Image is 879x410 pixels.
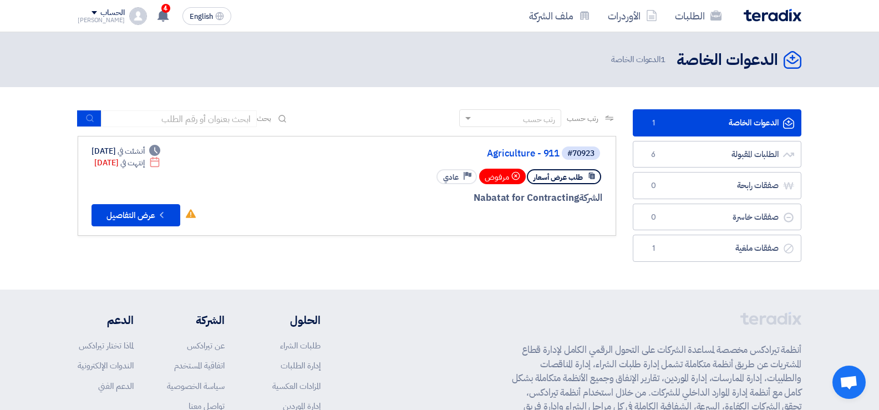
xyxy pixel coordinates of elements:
[258,312,321,328] li: الحلول
[98,380,134,392] a: الدعم الفني
[280,340,321,352] a: طلبات الشراء
[647,180,660,191] span: 0
[118,145,144,157] span: أنشئت في
[744,9,801,22] img: Teradix logo
[660,53,665,65] span: 1
[78,312,134,328] li: الدعم
[534,172,583,183] span: طلب عرض أسعار
[647,243,660,254] span: 1
[611,53,668,66] span: الدعوات الخاصة
[633,172,801,199] a: صفقات رابحة0
[633,109,801,136] a: الدعوات الخاصة1
[92,145,160,157] div: [DATE]
[79,340,134,352] a: لماذا تختار تيرادكس
[129,7,147,25] img: profile_test.png
[182,7,231,25] button: English
[579,191,603,205] span: الشركة
[443,172,459,183] span: عادي
[174,360,225,372] a: اتفاقية المستخدم
[101,110,257,127] input: ابحث بعنوان أو رقم الطلب
[567,150,595,158] div: #70923
[647,149,660,160] span: 6
[832,366,866,399] div: Open chat
[336,191,602,205] div: Nabatat for Contracting
[633,235,801,262] a: صفقات ملغية1
[94,157,160,169] div: [DATE]
[647,212,660,223] span: 0
[633,204,801,231] a: صفقات خاسرة0
[479,169,526,184] div: مرفوض
[633,141,801,168] a: الطلبات المقبولة6
[92,204,180,226] button: عرض التفاصيل
[161,4,170,13] span: 4
[281,360,321,372] a: إدارة الطلبات
[523,114,555,125] div: رتب حسب
[167,380,225,392] a: سياسة الخصوصية
[567,113,598,124] span: رتب حسب
[520,3,599,29] a: ملف الشركة
[100,8,124,18] div: الحساب
[677,49,778,71] h2: الدعوات الخاصة
[167,312,225,328] li: الشركة
[120,157,144,169] span: إنتهت في
[187,340,225,352] a: عن تيرادكس
[666,3,730,29] a: الطلبات
[272,380,321,392] a: المزادات العكسية
[599,3,666,29] a: الأوردرات
[338,149,560,159] a: Agriculture - 911
[647,118,660,129] span: 1
[78,360,134,372] a: الندوات الإلكترونية
[190,13,213,21] span: English
[257,113,271,124] span: بحث
[78,17,125,23] div: [PERSON_NAME]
